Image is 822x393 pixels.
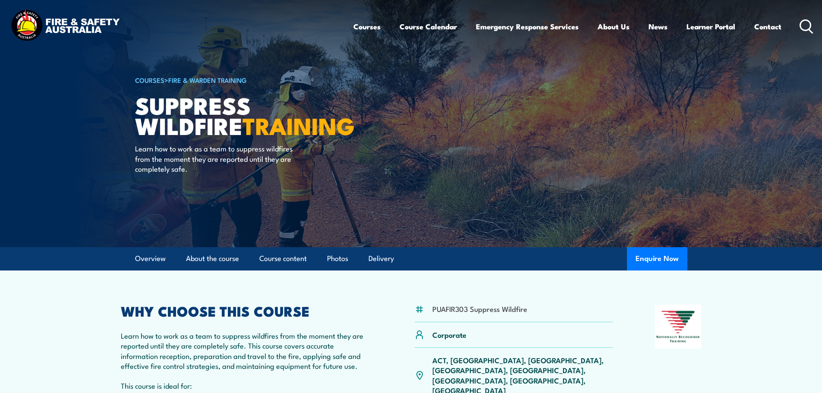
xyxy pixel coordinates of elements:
[400,15,457,38] a: Course Calendar
[135,143,293,173] p: Learn how to work as a team to suppress wildfires from the moment they are reported until they ar...
[627,247,687,270] button: Enquire Now
[476,15,579,38] a: Emergency Response Services
[353,15,381,38] a: Courses
[259,247,307,270] a: Course content
[186,247,239,270] a: About the course
[121,380,373,390] p: This course is ideal for:
[432,304,527,314] li: PUAFIR303 Suppress Wildfire
[655,305,702,349] img: Nationally Recognised Training logo.
[687,15,735,38] a: Learner Portal
[121,305,373,317] h2: WHY CHOOSE THIS COURSE
[135,95,348,135] h1: Suppress Wildfire
[327,247,348,270] a: Photos
[135,75,348,85] h6: >
[135,75,164,85] a: COURSES
[368,247,394,270] a: Delivery
[135,247,166,270] a: Overview
[754,15,781,38] a: Contact
[168,75,247,85] a: Fire & Warden Training
[598,15,630,38] a: About Us
[121,330,373,371] p: Learn how to work as a team to suppress wildfires from the moment they are reported until they ar...
[243,107,355,143] strong: TRAINING
[432,330,466,340] p: Corporate
[649,15,668,38] a: News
